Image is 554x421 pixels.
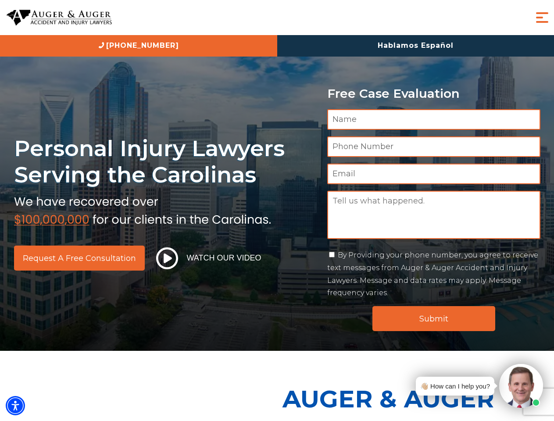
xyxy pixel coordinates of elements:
[327,164,540,184] input: Email
[327,136,540,157] input: Phone Number
[23,254,136,262] span: Request a Free Consultation
[282,377,549,421] p: Auger & Auger
[14,246,145,271] a: Request a Free Consultation
[14,135,317,188] h1: Personal Injury Lawyers Serving the Carolinas
[327,109,540,130] input: Name
[154,247,264,270] button: Watch Our Video
[14,193,271,226] img: sub text
[7,10,112,26] img: Auger & Auger Accident and Injury Lawyers Logo
[327,251,538,297] label: By Providing your phone number, you agree to receive text messages from Auger & Auger Accident an...
[372,306,495,331] input: Submit
[420,380,490,392] div: 👋🏼 How can I help you?
[6,396,25,415] div: Accessibility Menu
[533,9,551,26] button: Menu
[499,364,543,408] img: Intaker widget Avatar
[327,87,540,100] p: Free Case Evaluation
